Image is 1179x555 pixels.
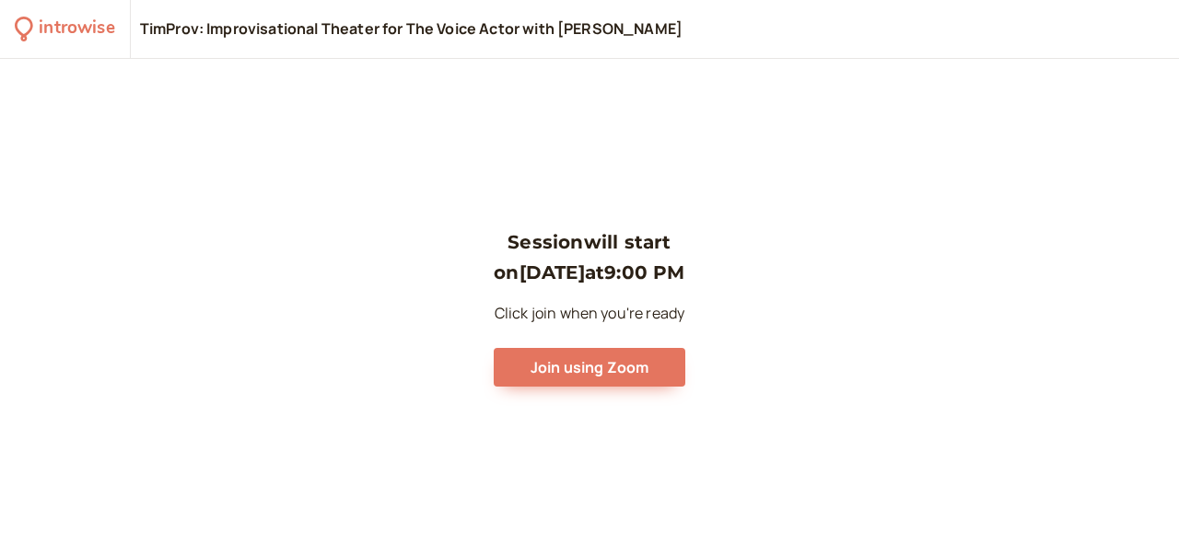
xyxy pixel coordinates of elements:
[39,15,114,43] div: introwise
[494,348,684,387] button: Join using Zoom
[140,19,683,40] div: TimProv: Improvisational Theater for The Voice Actor with [PERSON_NAME]
[494,227,684,287] h3: Session will start on [DATE] at 9:00 PM
[531,357,648,377] span: Join using Zoom
[494,302,684,326] p: Click join when you're ready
